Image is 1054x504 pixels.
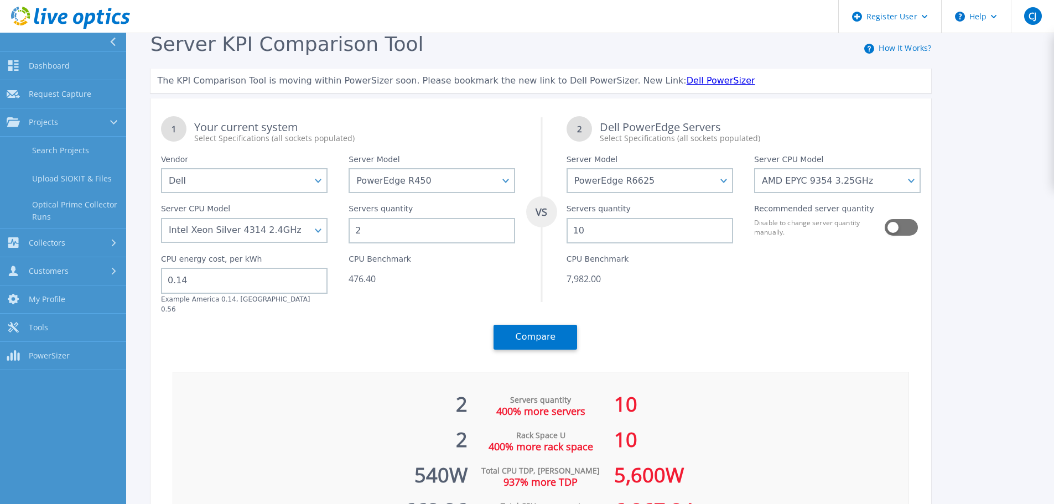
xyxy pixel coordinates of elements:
div: Servers quantity [468,394,615,406]
div: 937% more TDP [468,476,615,487]
span: Server KPI Comparison Tool [150,33,424,55]
div: Select Specifications (all sockets populated) [194,133,515,144]
div: Rack Space U [468,430,615,441]
span: CJ [1029,12,1036,20]
div: 10 [614,381,908,417]
div: 476.40 [349,273,515,284]
a: Dell PowerSizer [687,75,755,86]
label: CPU Benchmark [349,254,411,268]
div: 400% more rack space [468,441,615,452]
label: Servers quantity [349,204,413,217]
span: Collectors [29,238,65,248]
label: Servers quantity [567,204,631,217]
div: 5,600 W [614,452,908,487]
tspan: VS [535,205,547,219]
div: 2 [173,381,468,417]
label: Recommended server quantity [754,204,874,217]
div: Select Specifications (all sockets populated) [600,133,921,144]
div: 7,982.00 [567,273,733,284]
span: PowerSizer [29,351,70,361]
span: The KPI Comparison Tool is moving within PowerSizer soon. Please bookmark the new link to Dell Po... [157,75,686,86]
div: 2 [173,417,468,452]
label: Server Model [567,155,617,168]
label: CPU Benchmark [567,254,629,268]
label: Vendor [161,155,188,168]
span: My Profile [29,294,65,304]
a: How It Works? [879,43,931,53]
input: 0.00 [161,268,328,293]
tspan: 1 [172,123,176,134]
span: Tools [29,323,48,332]
label: Server Model [349,155,399,168]
span: Projects [29,117,58,127]
span: Dashboard [29,61,70,71]
div: 400% more servers [468,406,615,417]
button: Compare [494,325,577,350]
span: Customers [29,266,69,276]
tspan: 2 [577,123,581,134]
div: Your current system [194,122,515,144]
span: Request Capture [29,89,91,99]
label: Server CPU Model [754,155,823,168]
label: Example America 0.14, [GEOGRAPHIC_DATA] 0.56 [161,295,310,313]
label: Server CPU Model [161,204,230,217]
div: 540 W [173,452,468,487]
label: CPU energy cost, per kWh [161,254,262,268]
label: Disable to change server quantity manually. [754,218,878,237]
div: 10 [614,417,908,452]
div: Total CPU TDP, [PERSON_NAME] [468,465,615,476]
div: Dell PowerEdge Servers [600,122,921,144]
